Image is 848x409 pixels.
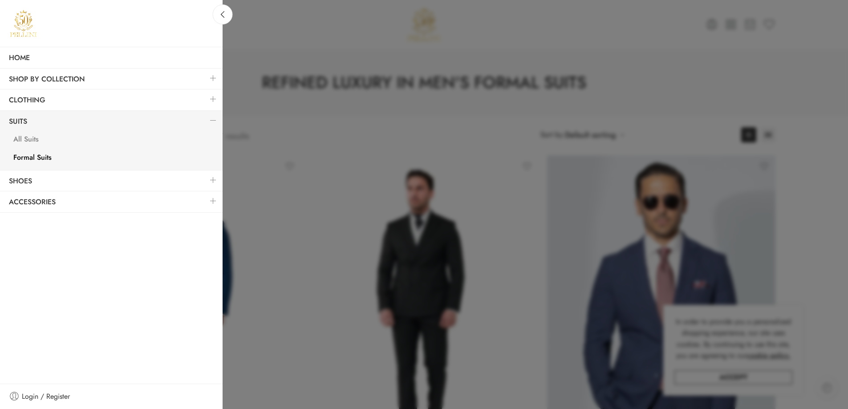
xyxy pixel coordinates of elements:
[9,391,214,402] a: Login / Register
[22,391,70,402] span: Login / Register
[9,9,38,38] img: Pellini
[9,9,38,38] a: Pellini -
[4,150,223,168] a: Formal Suits
[4,131,223,150] a: All Suits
